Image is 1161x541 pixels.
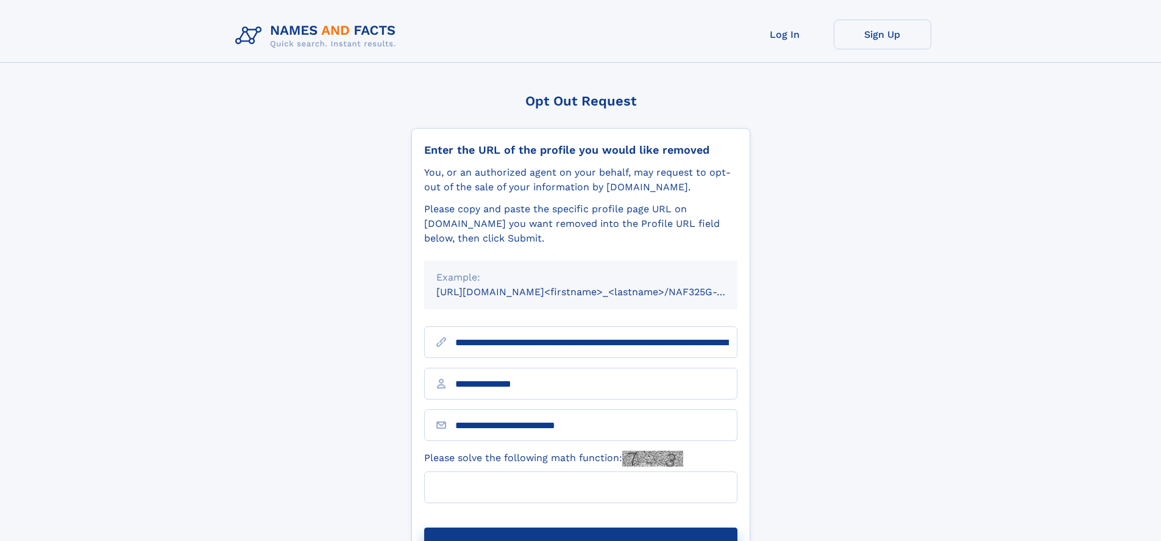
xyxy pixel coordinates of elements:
div: Please copy and paste the specific profile page URL on [DOMAIN_NAME] you want removed into the Pr... [424,202,737,246]
img: Logo Names and Facts [230,20,406,52]
label: Please solve the following math function: [424,451,683,467]
div: Opt Out Request [411,93,750,109]
small: [URL][DOMAIN_NAME]<firstname>_<lastname>/NAF325G-xxxxxxxx [436,286,761,298]
div: Example: [436,270,725,285]
div: You, or an authorized agent on your behalf, may request to opt-out of the sale of your informatio... [424,165,737,195]
a: Log In [736,20,834,49]
div: Enter the URL of the profile you would like removed [424,143,737,157]
a: Sign Up [834,20,931,49]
